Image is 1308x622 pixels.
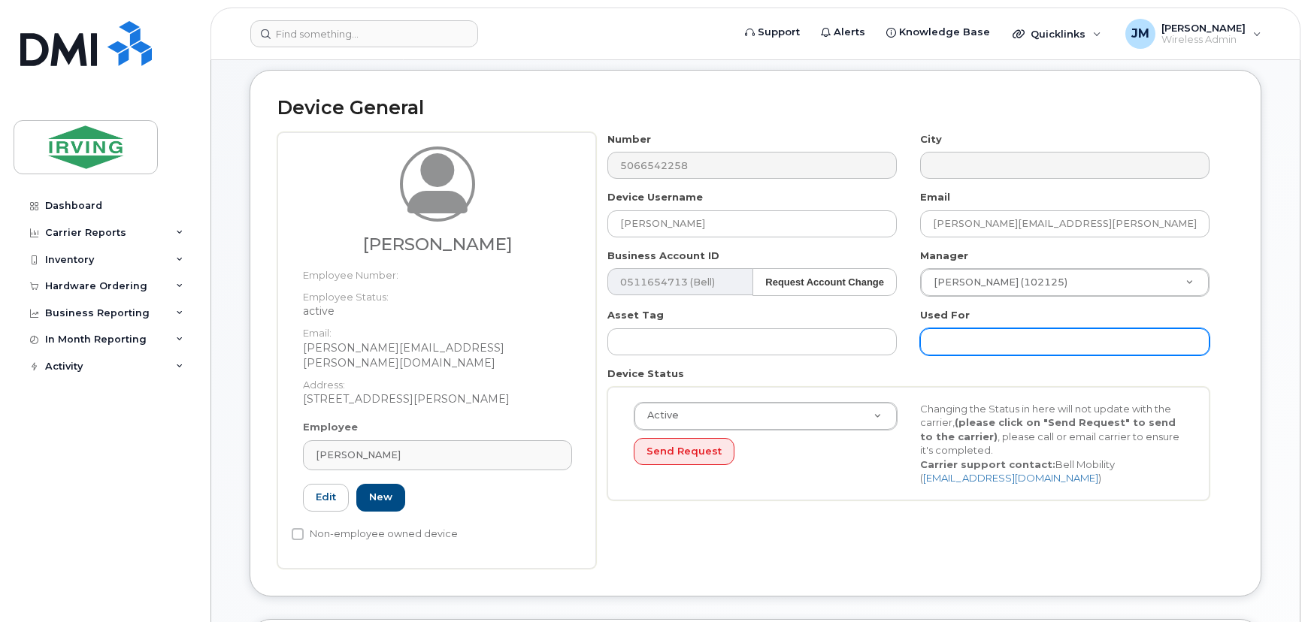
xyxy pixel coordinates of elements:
[292,525,458,543] label: Non-employee owned device
[303,261,572,282] dt: Employee Number:
[303,484,349,512] a: Edit
[920,249,968,263] label: Manager
[292,528,304,540] input: Non-employee owned device
[303,391,572,406] dd: [STREET_ADDRESS][PERSON_NAME]
[1115,19,1272,49] div: Janey McLaughlin
[303,370,572,392] dt: Address:
[1131,25,1149,43] span: JM
[303,319,572,340] dt: Email:
[1161,34,1246,46] span: Wireless Admin
[734,17,810,47] a: Support
[277,98,1234,119] h2: Device General
[920,416,1176,442] strong: (please click on "Send Request" to send to the carrier)
[250,20,478,47] input: Find something...
[920,458,1055,470] strong: Carrier support contact:
[607,190,703,204] label: Device Username
[810,17,876,47] a: Alerts
[920,190,950,204] label: Email
[925,276,1067,289] span: [PERSON_NAME] (102125)
[638,409,679,422] span: Active
[752,268,897,296] button: Request Account Change
[634,438,734,466] button: Send Request
[634,403,897,430] a: Active
[923,472,1098,484] a: [EMAIL_ADDRESS][DOMAIN_NAME]
[920,308,970,322] label: Used For
[607,308,664,322] label: Asset Tag
[1002,19,1112,49] div: Quicklinks
[765,276,884,288] strong: Request Account Change
[920,132,942,146] label: City
[899,25,990,40] span: Knowledge Base
[303,282,572,304] dt: Employee Status:
[303,420,358,434] label: Employee
[303,235,572,254] h3: [PERSON_NAME]
[921,269,1209,296] a: [PERSON_NAME] (102125)
[303,303,572,319] dd: active
[1161,22,1246,34] span: [PERSON_NAME]
[834,25,865,40] span: Alerts
[303,340,572,370] dd: [PERSON_NAME][EMAIL_ADDRESS][PERSON_NAME][DOMAIN_NAME]
[303,440,572,470] a: [PERSON_NAME]
[607,367,684,381] label: Device Status
[607,132,651,146] label: Number
[1031,28,1085,40] span: Quicklinks
[607,249,719,263] label: Business Account ID
[356,484,405,512] a: New
[876,17,1001,47] a: Knowledge Base
[758,25,800,40] span: Support
[316,448,401,462] span: [PERSON_NAME]
[909,402,1195,485] div: Changing the Status in here will not update with the carrier, , please call or email carrier to e...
